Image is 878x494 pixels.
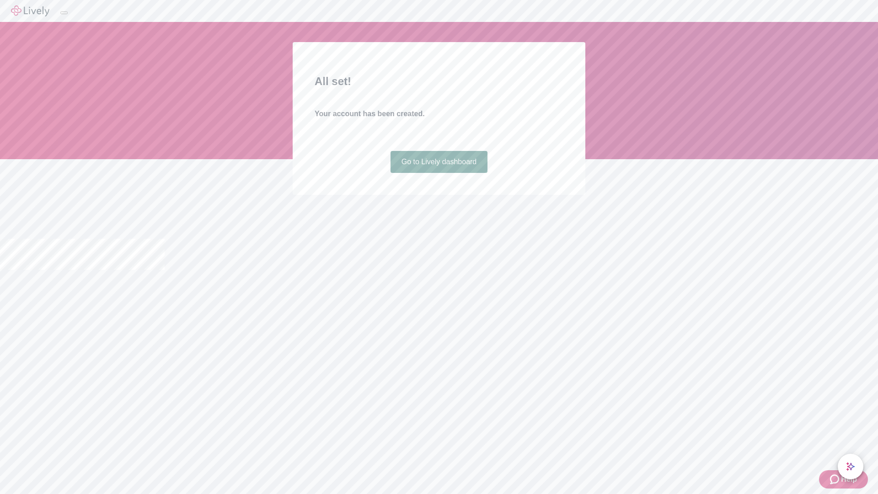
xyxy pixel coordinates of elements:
[315,73,563,90] h2: All set!
[819,470,868,489] button: Zendesk support iconHelp
[841,474,857,485] span: Help
[838,454,863,479] button: chat
[830,474,841,485] svg: Zendesk support icon
[315,108,563,119] h4: Your account has been created.
[11,5,49,16] img: Lively
[846,462,855,471] svg: Lively AI Assistant
[391,151,488,173] a: Go to Lively dashboard
[60,11,68,14] button: Log out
